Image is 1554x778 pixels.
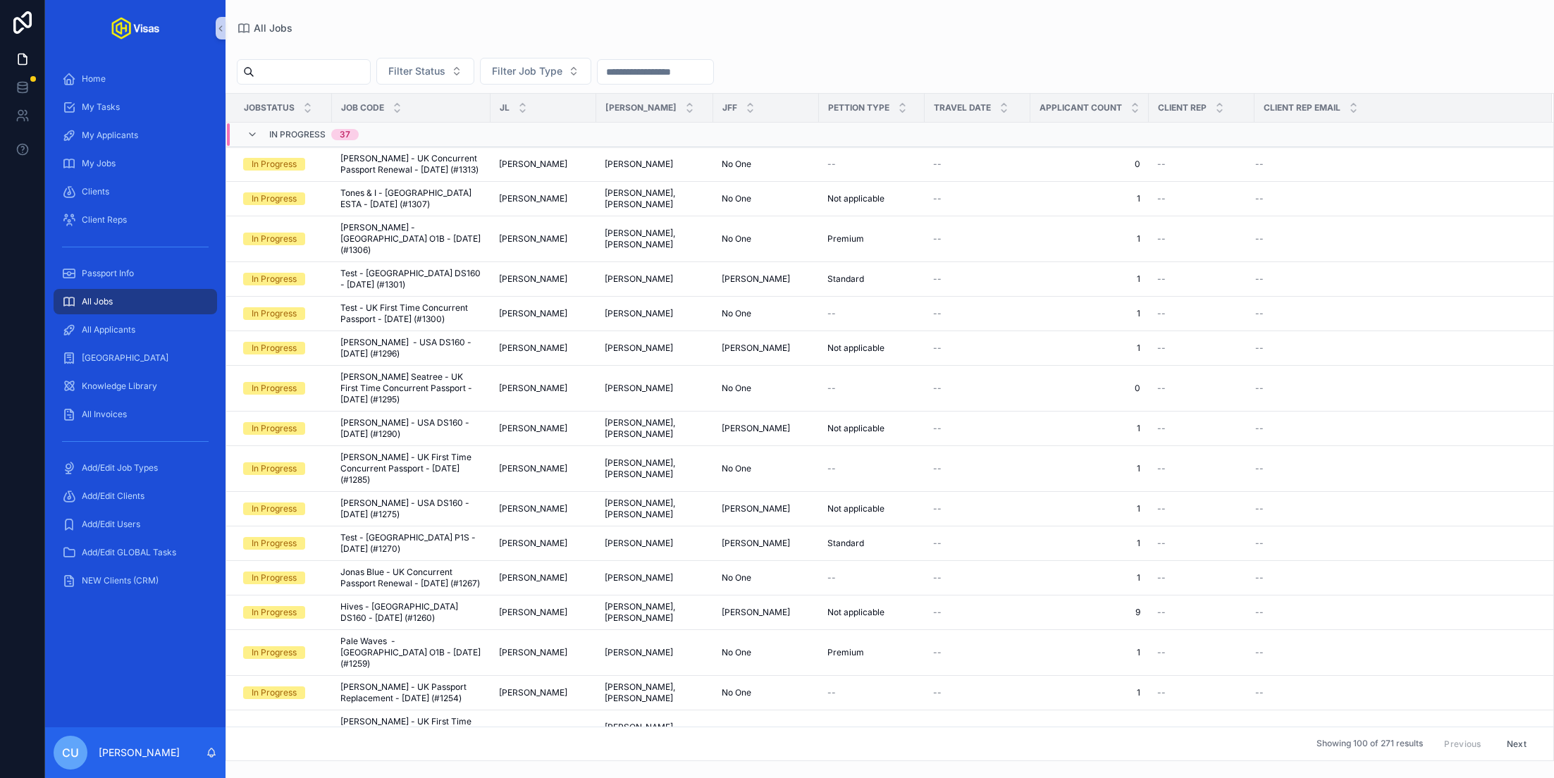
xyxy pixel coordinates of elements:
a: -- [933,607,1022,618]
a: -- [827,572,916,583]
a: In Progress [243,192,323,205]
span: Standard [827,538,864,549]
a: -- [1157,233,1246,245]
a: -- [1157,193,1246,204]
span: -- [1255,193,1264,204]
span: Jonas Blue - UK Concurrent Passport Renewal - [DATE] (#1267) [340,567,482,589]
a: In Progress [243,233,323,245]
a: 0 [1039,159,1140,170]
a: Standard [827,273,916,285]
a: [PERSON_NAME] - [GEOGRAPHIC_DATA] O1B - [DATE] (#1306) [340,222,482,256]
span: -- [933,383,942,394]
span: -- [1157,159,1166,170]
span: -- [1157,273,1166,285]
a: -- [933,423,1022,434]
a: -- [1255,193,1535,204]
span: Knowledge Library [82,381,157,392]
span: -- [1255,233,1264,245]
a: -- [1157,572,1246,583]
span: -- [1255,159,1264,170]
div: In Progress [252,158,297,171]
span: -- [933,342,942,354]
span: [PERSON_NAME] [499,503,567,514]
span: Home [82,73,106,85]
span: All Jobs [254,21,292,35]
span: All Invoices [82,409,127,420]
a: [PERSON_NAME] [722,503,810,514]
a: [PERSON_NAME] [605,159,705,170]
a: [PERSON_NAME], [PERSON_NAME] [605,228,705,250]
a: No One [722,159,810,170]
span: [PERSON_NAME] [499,159,567,170]
span: -- [933,538,942,549]
a: -- [933,538,1022,549]
a: 9 [1039,607,1140,618]
span: -- [933,423,942,434]
div: In Progress [252,502,297,515]
a: [PERSON_NAME] [499,193,588,204]
span: [PERSON_NAME], [PERSON_NAME] [605,601,705,624]
span: My Tasks [82,101,120,113]
a: Not applicable [827,423,916,434]
a: -- [1157,273,1246,285]
a: [PERSON_NAME] [499,159,588,170]
a: No One [722,193,810,204]
span: -- [1157,308,1166,319]
span: [PERSON_NAME] [722,342,790,354]
a: Passport Info [54,261,217,286]
span: -- [1255,463,1264,474]
span: -- [933,503,942,514]
a: Add/Edit GLOBAL Tasks [54,540,217,565]
span: -- [827,308,836,319]
a: [PERSON_NAME] [499,273,588,285]
span: Filter Status [388,64,445,78]
a: Client Reps [54,207,217,233]
span: [PERSON_NAME] [605,342,673,354]
a: -- [1255,233,1535,245]
a: 1 [1039,273,1140,285]
a: -- [827,308,916,319]
span: Not applicable [827,342,884,354]
a: -- [933,193,1022,204]
a: [PERSON_NAME] [605,273,705,285]
span: Clients [82,186,109,197]
a: -- [1157,423,1246,434]
span: [PERSON_NAME], [PERSON_NAME] [605,457,705,480]
a: [PERSON_NAME] [605,342,705,354]
a: [PERSON_NAME] [605,572,705,583]
a: [PERSON_NAME] [722,342,810,354]
div: In Progress [252,462,297,475]
a: Home [54,66,217,92]
a: [PERSON_NAME] [722,607,810,618]
a: -- [1255,308,1535,319]
span: -- [1157,572,1166,583]
span: -- [1157,538,1166,549]
span: Tones & I - [GEOGRAPHIC_DATA] ESTA - [DATE] (#1307) [340,187,482,210]
button: Select Button [480,58,591,85]
span: [PERSON_NAME] [499,423,567,434]
a: All Jobs [237,21,292,35]
span: [PERSON_NAME] [605,159,673,170]
a: [PERSON_NAME] [499,233,588,245]
span: -- [933,607,942,618]
span: -- [1157,342,1166,354]
span: [PERSON_NAME] Seatree - UK First Time Concurrent Passport - [DATE] (#1295) [340,371,482,405]
span: [PERSON_NAME] [722,607,790,618]
span: -- [1255,572,1264,583]
span: No One [722,463,751,474]
span: 1 [1039,308,1140,319]
span: -- [933,233,942,245]
span: Not applicable [827,193,884,204]
span: [PERSON_NAME] [722,423,790,434]
span: No One [722,572,751,583]
a: Clients [54,179,217,204]
div: In Progress [252,382,297,395]
div: In Progress [252,422,297,435]
span: My Applicants [82,130,138,141]
span: Add/Edit Job Types [82,462,158,474]
a: -- [1255,159,1535,170]
a: [PERSON_NAME] [499,342,588,354]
